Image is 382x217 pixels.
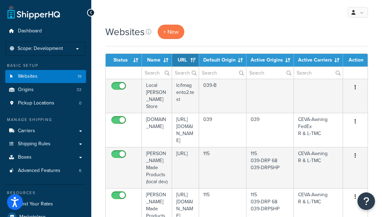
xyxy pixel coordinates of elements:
[18,154,32,160] span: Boxes
[294,113,343,147] td: CEVA-Awning FedEx R & L-TMC
[294,67,343,79] input: Search
[246,147,294,188] td: 115 039-DRP 68 039-DRPSHP
[199,54,246,66] th: Default Origin: activate to sort column ascending
[142,67,172,79] input: Search
[5,70,86,83] li: Websites
[19,201,53,207] span: Test Your Rates
[18,74,38,79] span: Websites
[79,168,81,174] span: 6
[5,70,86,83] a: Websites 19
[18,141,51,147] span: Shipping Rules
[18,87,34,93] span: Origins
[5,63,86,69] div: Basic Setup
[5,190,86,196] div: Resources
[246,54,294,66] th: Active Origins: activate to sort column ascending
[199,113,246,147] td: 039
[5,25,86,38] a: Dashboard
[172,67,198,79] input: Search
[18,168,60,174] span: Advanced Features
[142,113,172,147] td: [DOMAIN_NAME]
[18,46,63,52] span: Scope: Development
[79,100,81,106] span: 0
[5,138,86,151] a: Shipping Rules
[294,147,343,188] td: CEVA-Awning R & L-TMC
[246,67,294,79] input: Search
[106,54,142,66] th: Status: activate to sort column ascending
[142,54,172,66] th: Name: activate to sort column ascending
[199,147,246,188] td: 115
[172,54,199,66] th: URL: activate to sort column ascending
[7,5,60,19] a: ShipperHQ Home
[5,97,86,110] a: Pickup Locations 0
[163,28,179,36] span: + New
[199,79,246,113] td: 039-B
[246,113,294,147] td: 039
[5,164,86,177] a: Advanced Features 6
[5,125,86,138] a: Carriers
[5,117,86,123] div: Manage Shipping
[172,79,199,113] td: lci1magento2.test
[142,147,172,188] td: [PERSON_NAME] Made Products (local dev)
[5,151,86,164] a: Boxes
[357,192,375,210] button: Open Resource Center
[5,198,86,210] a: Test Your Rates
[5,164,86,177] li: Advanced Features
[294,54,343,66] th: Active Carriers: activate to sort column ascending
[78,74,81,79] span: 19
[18,28,42,34] span: Dashboard
[172,147,199,188] td: [URL]
[105,25,145,39] h1: Websites
[142,79,172,113] td: Local [PERSON_NAME] Store
[158,25,184,39] a: + New
[172,113,199,147] td: [URL][DOMAIN_NAME]
[18,128,35,134] span: Carriers
[5,83,86,96] li: Origins
[18,100,54,106] span: Pickup Locations
[199,67,246,79] input: Search
[5,83,86,96] a: Origins 32
[77,87,81,93] span: 32
[343,54,368,66] th: Action
[5,97,86,110] li: Pickup Locations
